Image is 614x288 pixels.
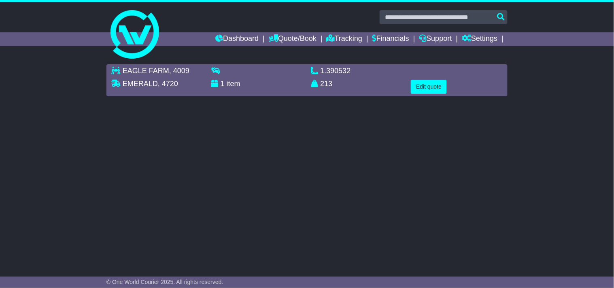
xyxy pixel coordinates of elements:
[327,32,362,46] a: Tracking
[462,32,497,46] a: Settings
[221,80,225,88] span: 1
[169,67,189,75] span: , 4009
[411,80,447,94] button: Edit quote
[321,67,351,75] span: 1.390532
[123,80,158,88] span: EMERALD
[372,32,409,46] a: Financials
[269,32,317,46] a: Quote/Book
[215,32,259,46] a: Dashboard
[227,80,240,88] span: item
[106,279,223,285] span: © One World Courier 2025. All rights reserved.
[321,80,333,88] span: 213
[123,67,169,75] span: EAGLE FARM
[419,32,452,46] a: Support
[158,80,178,88] span: , 4720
